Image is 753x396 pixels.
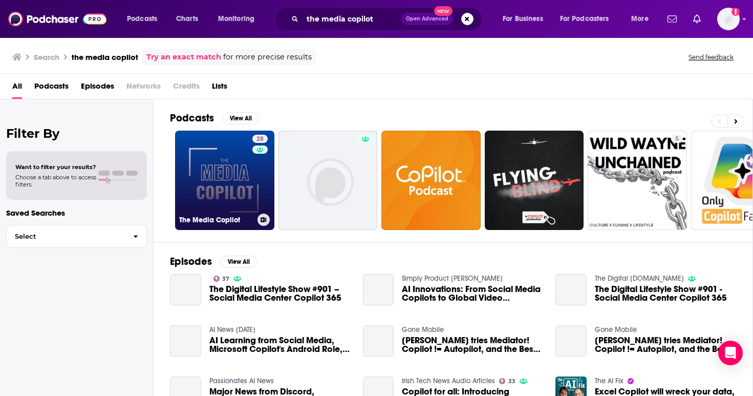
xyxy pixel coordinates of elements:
[303,11,401,27] input: Search podcasts, credits, & more...
[675,134,679,144] span: 5
[120,11,170,27] button: open menu
[170,112,259,124] a: PodcastsView All
[211,11,268,27] button: open menu
[363,325,394,357] a: Jon tries Mediator! Copilot != Autopilot, and the Best iPhone ever!
[689,10,705,28] a: Show notifications dropdown
[34,78,69,99] a: Podcasts
[499,378,515,384] a: 33
[212,78,227,99] a: Lists
[209,325,255,334] a: AI News Today
[6,126,147,141] h2: Filter By
[170,255,212,268] h2: Episodes
[555,325,587,357] a: Jon tries Mediator! Copilot != Autopilot, and the Best iPhone ever!
[284,7,492,31] div: Search podcasts, credits, & more...
[503,12,543,26] span: For Business
[595,274,684,283] a: The Digital Lifestyle.com
[560,12,609,26] span: For Podcasters
[555,274,587,305] a: The Digital Lifestyle Show #901 - Social Media Center Copilot 365
[175,131,274,230] a: 28The Media Copilot
[434,6,453,16] span: New
[126,78,161,99] span: Networks
[6,225,147,248] button: Select
[223,51,312,63] span: for more precise results
[732,8,740,16] svg: Add a profile image
[401,13,453,25] button: Open AdvancedNew
[15,163,96,171] span: Want to filter your results?
[252,135,268,143] a: 28
[220,256,257,268] button: View All
[213,276,230,282] a: 37
[595,336,736,353] a: Jon tries Mediator! Copilot != Autopilot, and the Best iPhone ever!
[170,274,201,305] a: The Digital Lifestyle Show #901 – Social Media Center Copilot 365
[718,341,743,365] div: Open Intercom Messenger
[671,135,683,143] a: 5
[209,377,274,385] a: Passionates AI News
[624,11,661,27] button: open menu
[717,8,740,30] button: Show profile menu
[631,12,649,26] span: More
[146,51,221,63] a: Try an exact match
[402,285,543,302] a: AI Innovations: From Social Media Copilots to Global Video Accessibility
[402,336,543,353] span: [PERSON_NAME] tries Mediator! Copilot != Autopilot, and the Best iPhone ever!
[179,216,253,224] h3: The Media Copilot
[406,16,448,22] span: Open Advanced
[588,131,687,230] a: 5
[595,377,623,385] a: The AI Fix
[222,112,259,124] button: View All
[717,8,740,30] span: Logged in as rpearson
[595,336,736,353] span: [PERSON_NAME] tries Mediator! Copilot != Autopilot, and the Best iPhone ever!
[72,52,138,62] h3: the media copilot
[595,285,736,302] a: The Digital Lifestyle Show #901 - Social Media Center Copilot 365
[81,78,114,99] a: Episodes
[402,325,444,334] a: Gone Mobile
[402,377,495,385] a: Irish Tech News Audio Articles
[127,12,157,26] span: Podcasts
[402,336,543,353] a: Jon tries Mediator! Copilot != Autopilot, and the Best iPhone ever!
[209,336,351,353] a: AI Learning from Social Media, Microsoft Copilot's Android Role, Apple's Car Project Shifts
[685,53,737,61] button: Send feedback
[7,233,125,240] span: Select
[170,112,214,124] h2: Podcasts
[256,134,264,144] span: 28
[169,11,204,27] a: Charts
[508,379,515,384] span: 33
[717,8,740,30] img: User Profile
[8,9,106,29] img: Podchaser - Follow, Share and Rate Podcasts
[663,10,681,28] a: Show notifications dropdown
[222,277,229,281] span: 37
[218,12,254,26] span: Monitoring
[34,52,59,62] h3: Search
[209,285,351,302] a: The Digital Lifestyle Show #901 – Social Media Center Copilot 365
[12,78,22,99] a: All
[170,325,201,357] a: AI Learning from Social Media, Microsoft Copilot's Android Role, Apple's Car Project Shifts
[15,174,96,188] span: Choose a tab above to access filters.
[402,274,503,283] a: Simply Product Hunt
[173,78,200,99] span: Credits
[176,12,198,26] span: Charts
[363,274,394,305] a: AI Innovations: From Social Media Copilots to Global Video Accessibility
[553,11,624,27] button: open menu
[170,255,257,268] a: EpisodesView All
[6,208,147,218] p: Saved Searches
[595,325,637,334] a: Gone Mobile
[496,11,556,27] button: open menu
